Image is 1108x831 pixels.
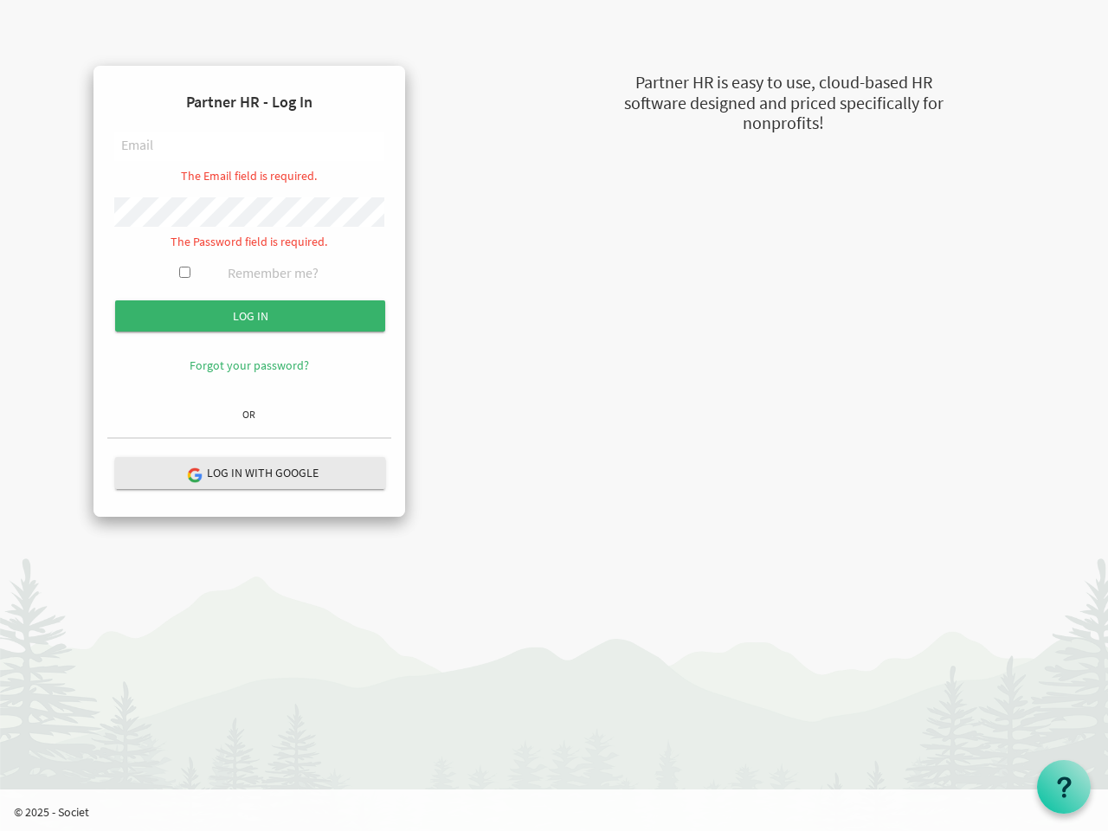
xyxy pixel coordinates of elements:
p: © 2025 - Societ [14,803,1108,821]
button: Log in with Google [115,457,385,489]
img: google-logo.png [186,467,202,482]
div: nonprofits! [537,111,1030,136]
input: Email [114,132,384,161]
div: Partner HR is easy to use, cloud-based HR [537,70,1030,95]
label: Remember me? [228,263,319,283]
div: software designed and priced specifically for [537,91,1030,116]
span: The Password field is required. [171,234,327,249]
input: Log in [115,300,385,332]
span: The Email field is required. [181,168,317,184]
h6: OR [107,409,391,420]
a: Forgot your password? [190,358,309,373]
h4: Partner HR - Log In [107,80,391,125]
